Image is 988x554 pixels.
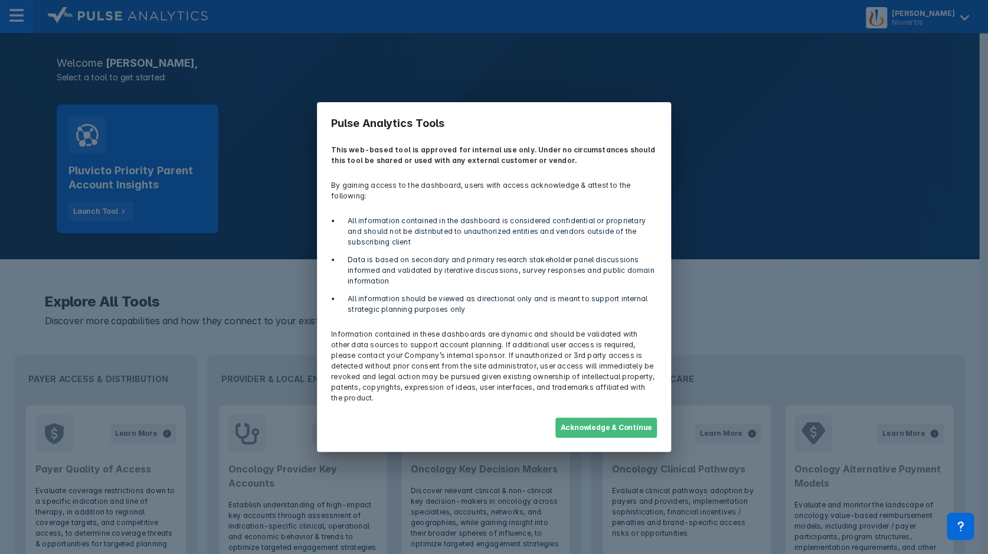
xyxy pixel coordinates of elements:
h3: Pulse Analytics Tools [324,109,664,138]
p: Information contained in these dashboards are dynamic and should be validated with other data sou... [324,322,664,410]
li: All information contained in the dashboard is considered confidential or proprietary and should n... [341,216,657,247]
p: This web-based tool is approved for internal use only. Under no circumstances should this tool be... [324,138,664,173]
li: Data is based on secondary and primary research stakeholder panel discussions informed and valida... [341,255,657,286]
button: Acknowledge & Continue [555,418,657,438]
li: All information should be viewed as directional only and is meant to support internal strategic p... [341,294,657,315]
div: Contact Support [947,513,974,540]
p: By gaining access to the dashboard, users with access acknowledge & attest to the following: [324,173,664,208]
